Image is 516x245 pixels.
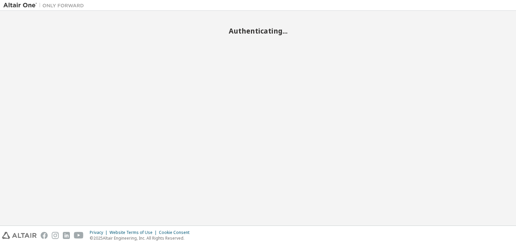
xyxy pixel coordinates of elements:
[90,230,110,235] div: Privacy
[63,232,70,239] img: linkedin.svg
[90,235,193,241] p: © 2025 Altair Engineering, Inc. All Rights Reserved.
[110,230,159,235] div: Website Terms of Use
[74,232,84,239] img: youtube.svg
[3,27,513,35] h2: Authenticating...
[52,232,59,239] img: instagram.svg
[159,230,193,235] div: Cookie Consent
[41,232,48,239] img: facebook.svg
[3,2,87,9] img: Altair One
[2,232,37,239] img: altair_logo.svg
